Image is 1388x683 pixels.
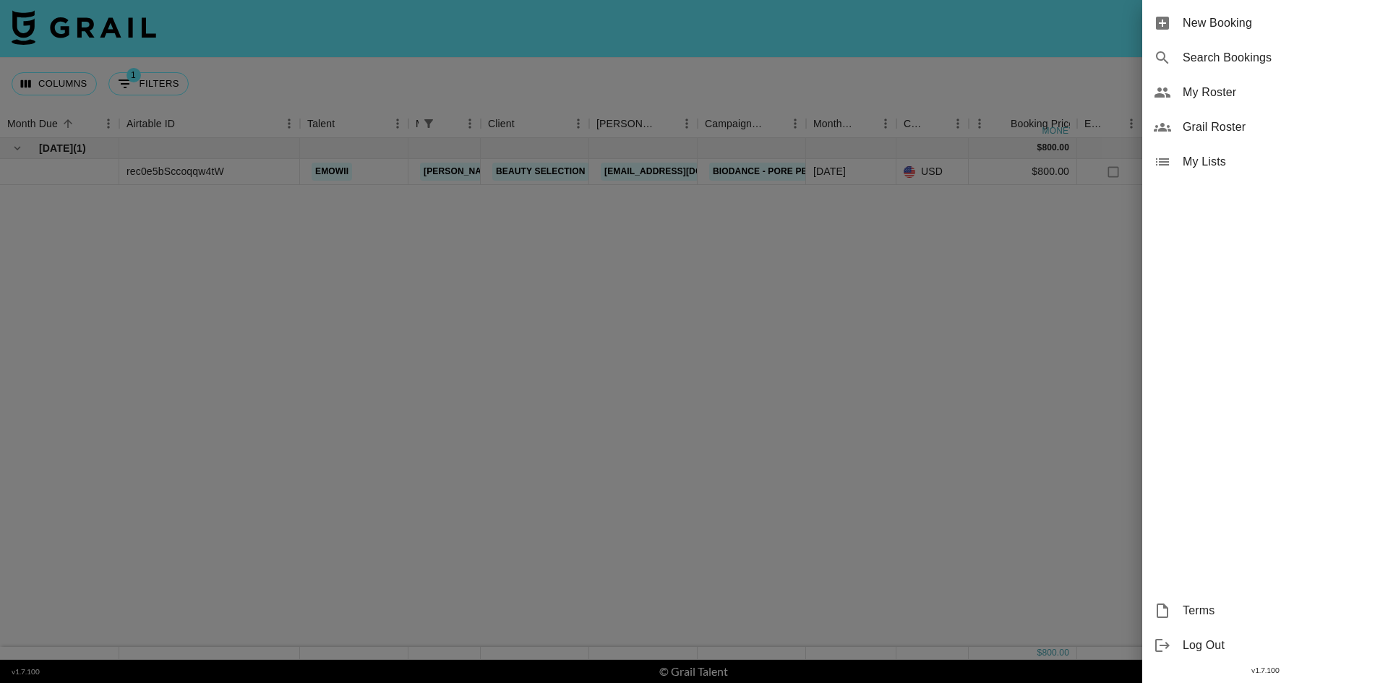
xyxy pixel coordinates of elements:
[1183,602,1376,619] span: Terms
[1142,145,1388,179] div: My Lists
[1142,110,1388,145] div: Grail Roster
[1183,153,1376,171] span: My Lists
[1142,40,1388,75] div: Search Bookings
[1142,6,1388,40] div: New Booking
[1142,628,1388,663] div: Log Out
[1183,14,1376,32] span: New Booking
[1142,663,1388,678] div: v 1.7.100
[1183,84,1376,101] span: My Roster
[1142,593,1388,628] div: Terms
[1142,75,1388,110] div: My Roster
[1183,637,1376,654] span: Log Out
[1183,119,1376,136] span: Grail Roster
[1183,49,1376,66] span: Search Bookings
